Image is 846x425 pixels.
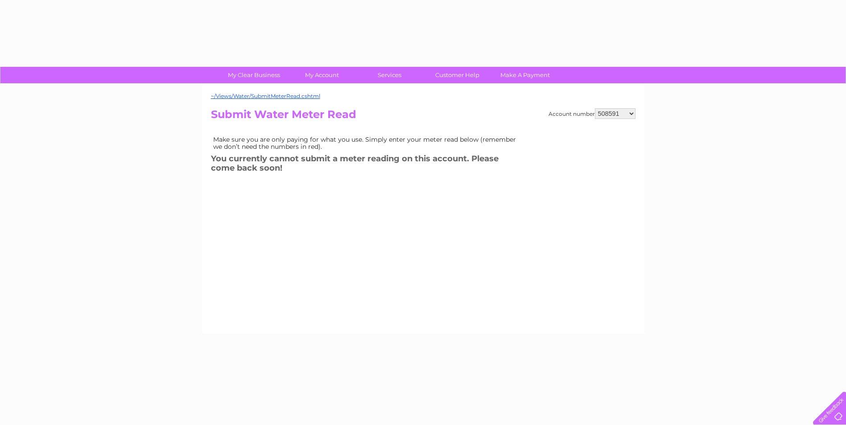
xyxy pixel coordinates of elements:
[488,67,562,83] a: Make A Payment
[285,67,359,83] a: My Account
[353,67,426,83] a: Services
[421,67,494,83] a: Customer Help
[549,108,636,119] div: Account number
[217,67,291,83] a: My Clear Business
[211,93,320,99] a: ~/Views/Water/SubmitMeterRead.cshtml
[211,134,523,152] td: Make sure you are only paying for what you use. Simply enter your meter read below (remember we d...
[211,152,523,177] h3: You currently cannot submit a meter reading on this account. Please come back soon!
[211,108,636,125] h2: Submit Water Meter Read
